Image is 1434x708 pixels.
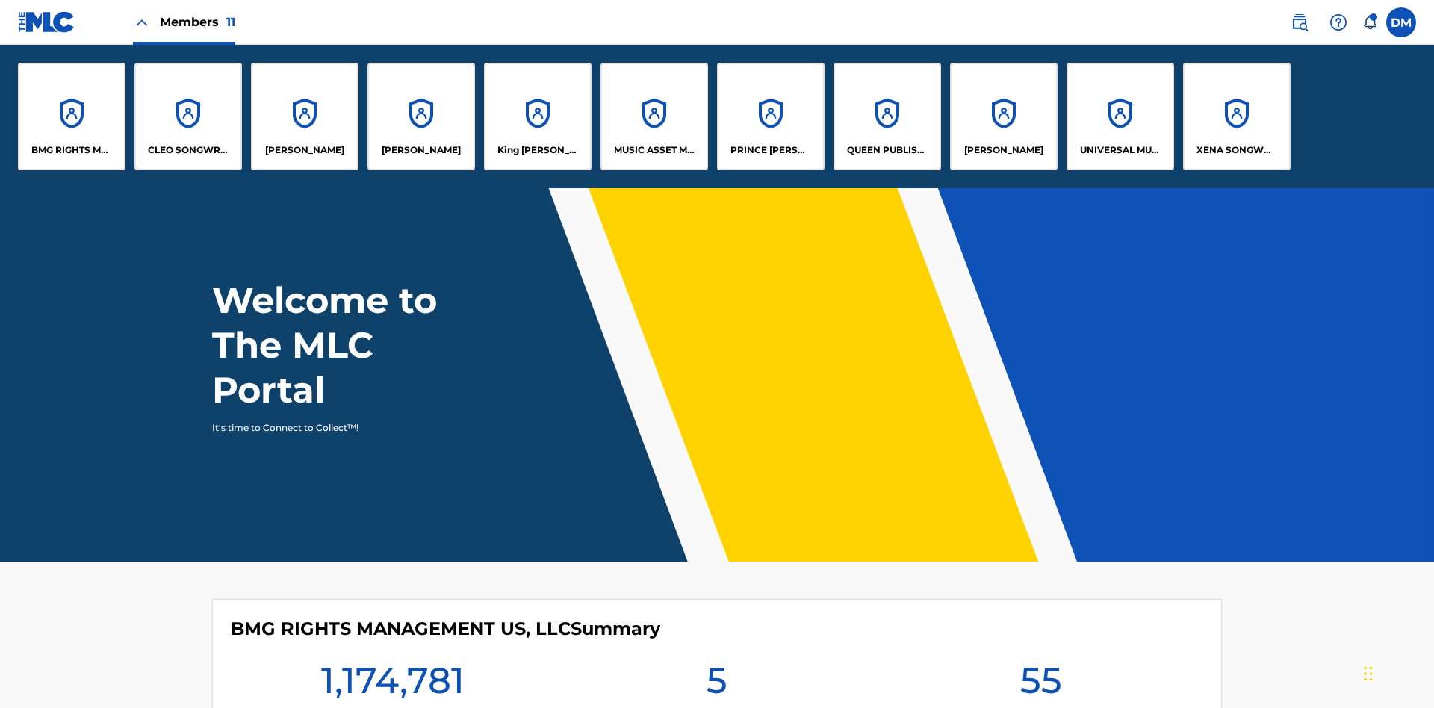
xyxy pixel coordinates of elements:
[1359,636,1434,708] iframe: Chat Widget
[730,143,812,157] p: PRINCE MCTESTERSON
[1183,63,1291,170] a: AccountsXENA SONGWRITER
[717,63,825,170] a: AccountsPRINCE [PERSON_NAME]
[212,278,491,412] h1: Welcome to The MLC Portal
[1067,63,1174,170] a: AccountsUNIVERSAL MUSIC PUB GROUP
[950,63,1058,170] a: Accounts[PERSON_NAME]
[1323,7,1353,37] div: Help
[847,143,928,157] p: QUEEN PUBLISHA
[18,11,75,33] img: MLC Logo
[614,143,695,157] p: MUSIC ASSET MANAGEMENT (MAM)
[133,13,151,31] img: Close
[31,143,113,157] p: BMG RIGHTS MANAGEMENT US, LLC
[1364,651,1373,696] div: Drag
[1291,13,1309,31] img: search
[1080,143,1161,157] p: UNIVERSAL MUSIC PUB GROUP
[497,143,579,157] p: King McTesterson
[1362,15,1377,30] div: Notifications
[148,143,229,157] p: CLEO SONGWRITER
[834,63,941,170] a: AccountsQUEEN PUBLISHA
[600,63,708,170] a: AccountsMUSIC ASSET MANAGEMENT (MAM)
[1329,13,1347,31] img: help
[160,13,235,31] span: Members
[484,63,592,170] a: AccountsKing [PERSON_NAME]
[1196,143,1278,157] p: XENA SONGWRITER
[231,618,660,640] h4: BMG RIGHTS MANAGEMENT US, LLC
[18,63,125,170] a: AccountsBMG RIGHTS MANAGEMENT US, LLC
[382,143,461,157] p: EYAMA MCSINGER
[226,15,235,29] span: 11
[367,63,475,170] a: Accounts[PERSON_NAME]
[1285,7,1314,37] a: Public Search
[134,63,242,170] a: AccountsCLEO SONGWRITER
[1386,7,1416,37] div: User Menu
[212,421,471,435] p: It's time to Connect to Collect™!
[265,143,344,157] p: ELVIS COSTELLO
[251,63,358,170] a: Accounts[PERSON_NAME]
[964,143,1043,157] p: RONALD MCTESTERSON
